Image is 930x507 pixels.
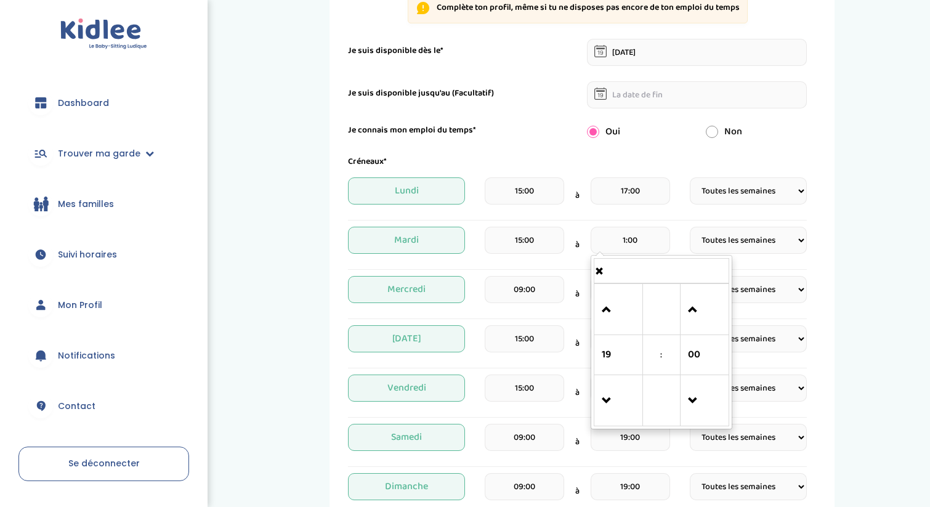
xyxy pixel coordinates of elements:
input: heure de debut [485,177,564,205]
span: Notifications [58,349,115,362]
a: Suivi horaires [18,232,189,277]
input: heure de fin [591,424,670,451]
a: Mon Profil [18,283,189,327]
input: heure de fin [591,177,670,205]
span: Se déconnecter [68,457,140,469]
a: Contact [18,384,189,428]
input: heure de debut [485,276,564,303]
a: Decrement Minute [686,378,722,423]
a: Notifications [18,333,189,378]
a: Increment Hour [600,287,636,331]
div: Oui [578,124,697,139]
a: Se déconnecter [18,447,189,481]
label: Créneaux* [348,155,387,168]
a: Trouver ma garde [18,131,189,176]
span: Mardi [348,227,465,254]
img: logo.svg [60,18,147,50]
input: heure de debut [485,325,564,352]
a: Mes familles [18,182,189,226]
label: Je suis disponible jusqu'au (Facultatif) [348,87,494,100]
span: à [575,238,580,251]
span: Contact [58,400,95,413]
input: La date de début [587,39,807,66]
span: Dimanche [348,473,465,500]
span: Mercredi [348,276,465,303]
span: à [575,189,580,202]
p: Complète ton profil, même si tu ne disposes pas encore de ton emploi du temps [437,2,740,14]
input: heure de debut [485,375,564,402]
span: Mes familles [58,198,114,211]
span: à [575,485,580,498]
span: Pick Minute [688,338,721,371]
input: heure de fin [591,227,670,254]
span: Lundi [348,177,465,205]
a: Dashboard [18,81,189,125]
label: Je connais mon emploi du temps* [348,124,476,137]
input: heure de debut [485,473,564,500]
label: Je suis disponible dès le* [348,44,443,57]
span: Vendredi [348,375,465,402]
span: [DATE] [348,325,465,352]
input: La date de fin [587,81,807,108]
td: : [642,335,680,375]
span: Suivi horaires [58,248,117,261]
input: heure de fin [591,473,670,500]
a: Decrement Hour [600,378,636,423]
span: à [575,337,580,350]
span: Samedi [348,424,465,451]
a: Increment Minute [686,287,722,331]
span: à [575,288,580,301]
span: Pick Hour [602,338,635,371]
a: Close the picker [594,262,730,283]
span: à [575,436,580,448]
input: heure de debut [485,424,564,451]
div: Non [697,124,816,139]
span: Mon Profil [58,299,102,312]
span: à [575,386,580,399]
span: Dashboard [58,97,109,110]
span: Trouver ma garde [58,147,140,160]
input: heure de debut [485,227,564,254]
